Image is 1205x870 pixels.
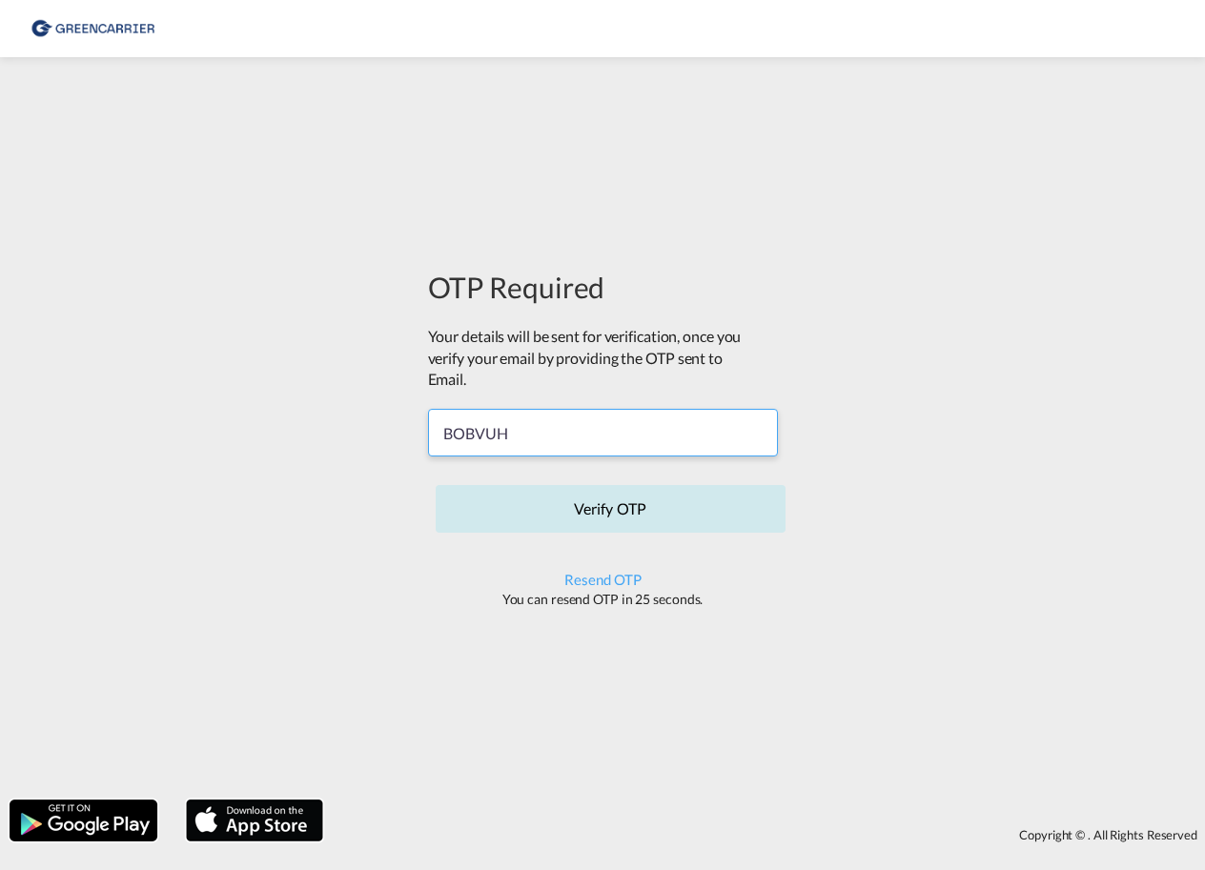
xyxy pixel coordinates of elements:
button: Resend OTP [564,571,642,588]
button: Verify OTP [436,485,786,533]
div: Your details will be sent for verification, once you verify your email by providing the OTP sent ... [428,326,743,390]
div: You can resend OTP in 25 seconds. [428,590,778,609]
img: 8cf206808afe11efa76fcd1e3d746489.png [29,8,157,51]
input: Enter the OTP [428,409,778,456]
div: OTP Required [428,267,778,307]
div: Copyright © . All Rights Reserved [333,819,1205,851]
img: google.png [8,798,159,843]
img: apple.png [184,798,325,843]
